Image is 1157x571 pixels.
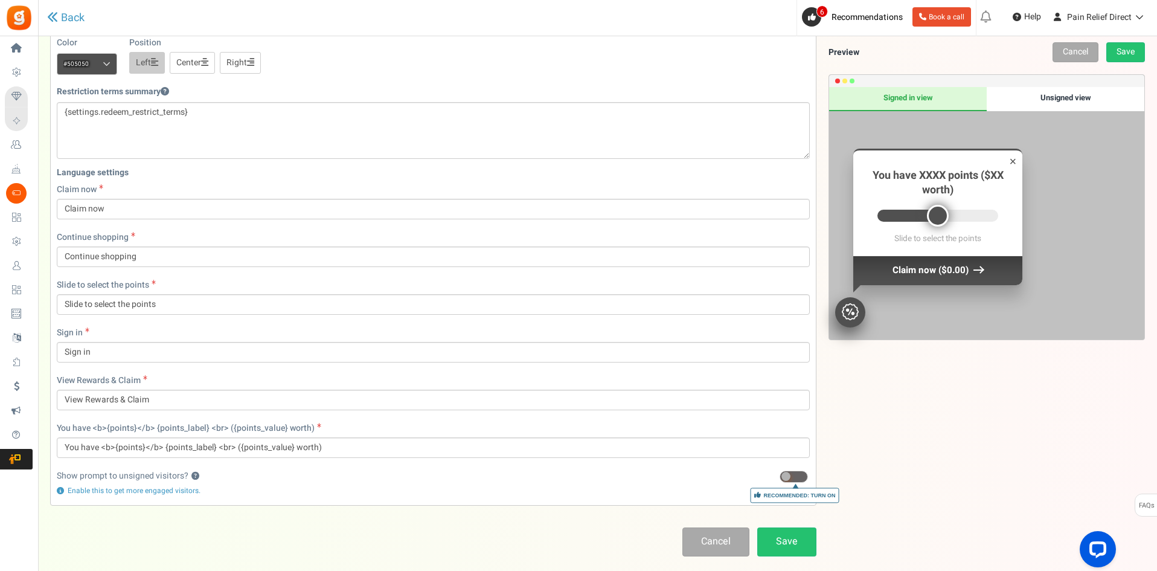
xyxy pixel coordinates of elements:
a: Back [47,11,85,24]
span: Recommendations [832,11,903,24]
span: Pain Relief Direct [1067,11,1132,24]
a: Save [1106,42,1145,62]
img: badge.svg [842,303,859,320]
a: Help [1008,7,1046,27]
div: Slide to select the points [862,234,1013,244]
div: Signed in view [829,87,987,111]
h5: Language settings [57,168,810,177]
a: Cancel [682,527,749,556]
label: Show prompt to unsigned visitors? [57,470,199,482]
span: Claim now [893,263,936,277]
span: ($0.00) [938,263,969,277]
span: Continue shopping [57,231,129,244]
a: 6 Recommendations [802,7,908,27]
h5: Restriction terms summary [57,87,169,96]
a: Cancel [1053,42,1098,62]
span: You have XXXX points ($XX worth) [873,167,1004,198]
div: Unsigned view [987,87,1144,111]
span: Claim now [57,183,97,196]
div: × [1010,153,1017,170]
button: Show prompt to unsigned visitors? [191,473,199,480]
a: Book a call [912,7,971,27]
h5: Preview [828,48,859,57]
span: You have <b>{points}</b> {points_label} <br> ({points_value} worth) [57,422,315,434]
span: Sign in [57,326,83,339]
a: Left [129,52,165,74]
img: Gratisfaction [5,4,33,31]
a: Save [757,527,816,556]
a: Right [220,52,261,74]
div: Claim now ($0.00) [853,256,1022,285]
span: Slide to select the points [57,279,149,291]
a: Center [170,52,215,74]
textarea: {settings.redeem_restrict_terms} [57,102,810,159]
div: Preview only [829,87,1144,340]
span: View Rewards & Claim [57,374,141,387]
label: Color [57,37,77,49]
label: Position [129,37,161,49]
span: Help [1021,11,1041,23]
span: 6 [816,5,828,18]
span: Enable this to get more engaged visitors. [68,485,200,496]
span: FAQs [1138,494,1155,517]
